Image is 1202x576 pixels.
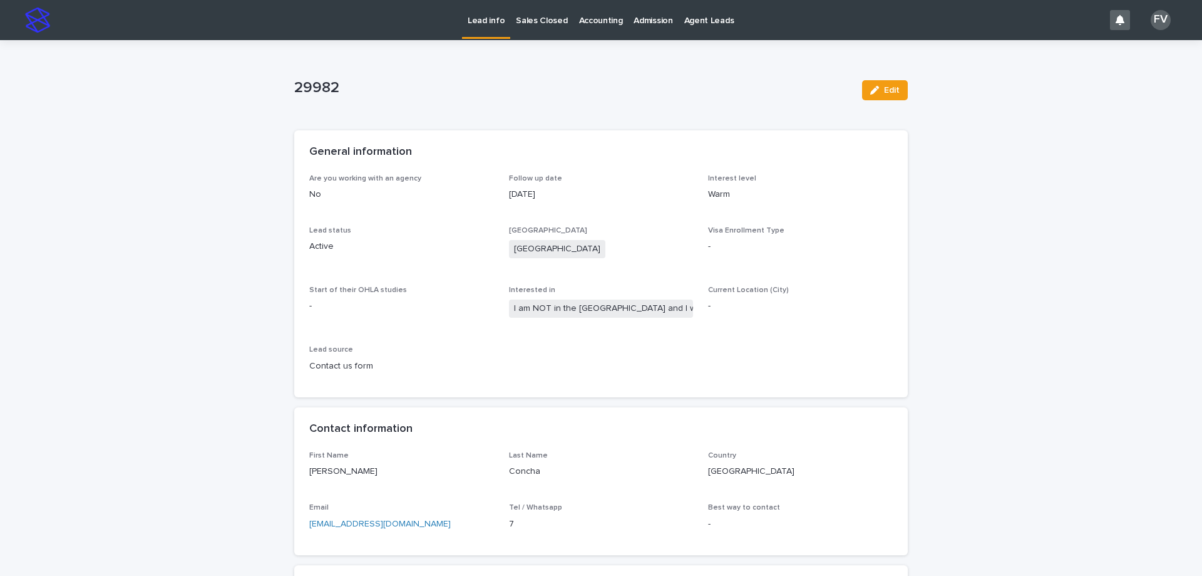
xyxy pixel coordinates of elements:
span: Interested in [509,286,555,294]
span: Edit [884,86,900,95]
p: [DATE] [509,188,694,201]
span: [GEOGRAPHIC_DATA] [509,227,587,234]
a: [EMAIL_ADDRESS][DOMAIN_NAME] [309,520,451,528]
span: Country [708,452,736,459]
h2: General information [309,145,412,159]
p: Warm [708,188,893,201]
span: Interest level [708,175,756,182]
span: [GEOGRAPHIC_DATA] [509,240,605,258]
span: Last Name [509,452,548,459]
span: I am NOT in the [GEOGRAPHIC_DATA] and I want to apply for an [DEMOGRAPHIC_DATA] [509,300,694,318]
p: [GEOGRAPHIC_DATA] [708,465,893,478]
div: FV [1151,10,1171,30]
p: Concha [509,465,694,478]
p: - [309,300,494,313]
span: Tel / Whatsapp [509,504,562,511]
p: No [309,188,494,201]
span: Follow up date [509,175,562,182]
h2: Contact information [309,422,413,436]
span: Best way to contact [708,504,780,511]
p: - [708,240,893,253]
p: Contact us form [309,360,494,373]
span: Lead source [309,346,353,353]
p: Active [309,240,494,253]
span: Lead status [309,227,351,234]
span: Email [309,504,329,511]
img: stacker-logo-s-only.png [25,8,50,33]
span: Are you working with an agency [309,175,421,182]
p: - [708,300,893,313]
p: - [708,518,893,531]
span: Visa Enrollment Type [708,227,784,234]
span: First Name [309,452,349,459]
p: [PERSON_NAME] [309,465,494,478]
p: 29982 [294,79,852,97]
p: 7 [509,518,694,531]
button: Edit [862,80,908,100]
span: Start of their OHLA studies [309,286,407,294]
span: Current Location (City) [708,286,789,294]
